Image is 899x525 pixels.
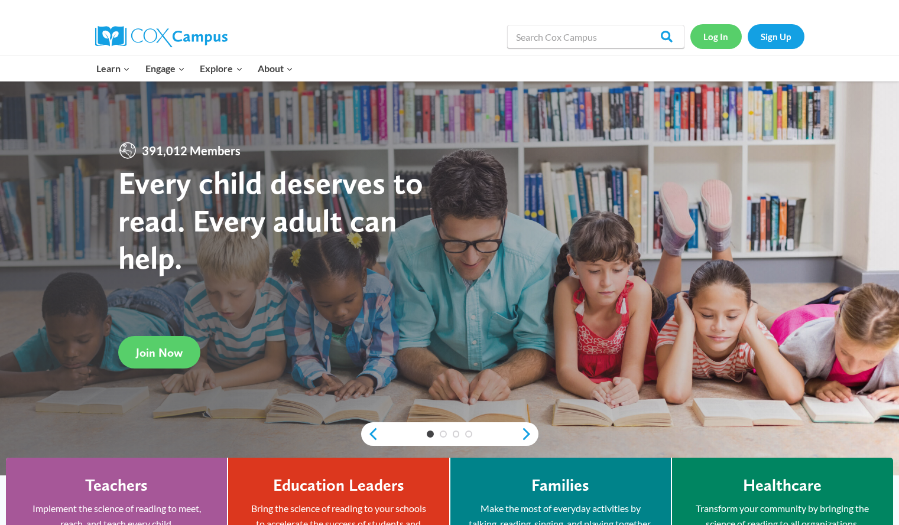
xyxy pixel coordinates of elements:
[137,141,245,160] span: 391,012 Members
[95,26,228,47] img: Cox Campus
[427,431,434,438] a: 1
[743,475,822,495] h4: Healthcare
[361,422,538,446] div: content slider buttons
[118,164,423,276] strong: Every child deserves to read. Every adult can help.
[361,427,379,441] a: previous
[85,475,148,495] h4: Teachers
[440,431,447,438] a: 2
[690,24,804,48] nav: Secondary Navigation
[748,24,804,48] a: Sign Up
[89,56,301,81] nav: Primary Navigation
[465,431,472,438] a: 4
[138,56,193,81] button: Child menu of Engage
[690,24,742,48] a: Log In
[118,336,200,369] a: Join Now
[521,427,538,441] a: next
[136,345,183,360] span: Join Now
[193,56,251,81] button: Child menu of Explore
[507,25,684,48] input: Search Cox Campus
[250,56,301,81] button: Child menu of About
[531,475,589,495] h4: Families
[453,431,460,438] a: 3
[89,56,138,81] button: Child menu of Learn
[273,475,404,495] h4: Education Leaders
